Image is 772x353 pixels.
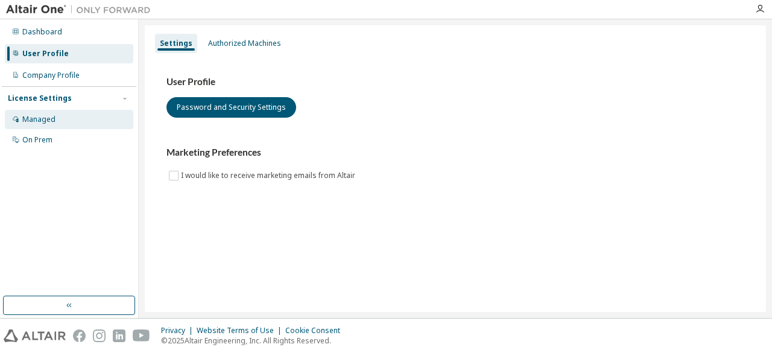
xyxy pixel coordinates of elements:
[133,329,150,342] img: youtube.svg
[160,39,192,48] div: Settings
[22,71,80,80] div: Company Profile
[22,49,69,59] div: User Profile
[181,168,358,183] label: I would like to receive marketing emails from Altair
[8,94,72,103] div: License Settings
[73,329,86,342] img: facebook.svg
[161,326,197,336] div: Privacy
[6,4,157,16] img: Altair One
[4,329,66,342] img: altair_logo.svg
[285,326,347,336] div: Cookie Consent
[208,39,281,48] div: Authorized Machines
[161,336,347,346] p: © 2025 Altair Engineering, Inc. All Rights Reserved.
[166,76,744,88] h3: User Profile
[113,329,125,342] img: linkedin.svg
[197,326,285,336] div: Website Terms of Use
[22,115,55,124] div: Managed
[166,147,744,159] h3: Marketing Preferences
[22,27,62,37] div: Dashboard
[166,97,296,118] button: Password and Security Settings
[93,329,106,342] img: instagram.svg
[22,135,52,145] div: On Prem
